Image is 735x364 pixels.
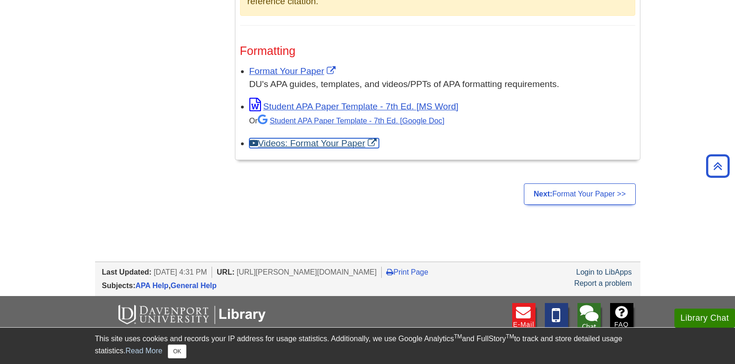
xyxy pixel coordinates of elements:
a: Next:Format Your Paper >> [524,183,635,205]
small: Or [249,116,445,125]
div: DU's APA guides, templates, and videos/PPTs of APA formatting requirements. [249,78,635,91]
a: Link opens in new window [249,66,338,76]
a: Back to Top [703,160,733,172]
a: Login to LibApps [576,268,632,276]
a: E-mail [512,303,536,338]
span: [URL][PERSON_NAME][DOMAIN_NAME] [237,268,377,276]
sup: TM [506,333,514,340]
i: Print Page [386,268,393,276]
span: Last Updated: [102,268,152,276]
div: This site uses cookies and records your IP address for usage statistics. Additionally, we use Goo... [95,333,640,358]
strong: Next: [534,190,552,198]
a: Text [545,303,568,338]
img: DU Libraries [102,303,279,325]
a: Read More [125,347,162,355]
a: FAQ [610,303,633,338]
span: [DATE] 4:31 PM [154,268,207,276]
a: Report a problem [574,279,632,287]
span: , [136,282,217,290]
a: Student APA Paper Template - 7th Ed. [Google Doc] [258,116,445,125]
span: Subjects: [102,282,136,290]
a: Link opens in new window [249,138,379,148]
li: Chat with Library [577,303,601,338]
button: Close [168,344,186,358]
a: General Help [171,282,217,290]
span: URL: [217,268,234,276]
button: Library Chat [674,309,735,328]
a: Print Page [386,268,428,276]
sup: TM [454,333,462,340]
img: Library Chat [577,303,601,338]
a: APA Help [136,282,169,290]
a: Link opens in new window [249,101,459,111]
h3: Formatting [240,44,635,58]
